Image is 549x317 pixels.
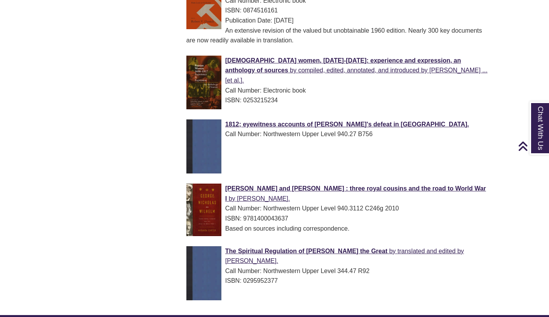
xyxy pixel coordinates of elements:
[225,57,461,74] span: [DEMOGRAPHIC_DATA] women, [DATE]-[DATE]: experience and expression, an anthology of sources
[186,276,488,286] div: ISBN: 0295952377
[186,266,488,276] div: Call Number: Northwestern Upper Level 344.47 R92
[186,26,488,46] div: An extensive revision of the valued but unobtainable 1960 edition. Nearly 300 key documents are n...
[186,203,488,214] div: Call Number: Northwestern Upper Level 940.3112 C246g 2010
[186,214,488,224] div: ISBN: 9781400043637
[225,248,464,264] a: The Spiritual Regulation of [PERSON_NAME] the Great by translated and edited by [PERSON_NAME].
[186,16,488,26] div: Publication Date: [DATE]
[186,86,488,96] div: Call Number: Electronic book
[186,224,488,234] div: Based on sources including correspondence.
[186,129,488,139] div: Call Number: Northwestern Upper Level 940.27 B756
[290,67,296,74] span: by
[229,195,235,202] span: by
[389,248,396,254] span: by
[237,195,290,202] span: [PERSON_NAME].
[225,248,388,254] span: The Spiritual Regulation of [PERSON_NAME] the Great
[225,185,486,202] a: [PERSON_NAME] and [PERSON_NAME] : three royal cousins and the road to World War I by [PERSON_NAME].
[225,57,488,84] a: [DEMOGRAPHIC_DATA] women, [DATE]-[DATE]: experience and expression, an anthology of sources by co...
[186,95,488,105] div: ISBN: 0253215234
[225,185,486,202] span: [PERSON_NAME] and [PERSON_NAME] : three royal cousins and the road to World War I
[186,5,488,16] div: ISBN: 0874516161
[518,141,547,151] a: Back to Top
[225,121,469,128] a: 1812; eyewitness accounts of [PERSON_NAME]'s defeat in [GEOGRAPHIC_DATA].
[225,67,488,84] span: compiled, edited, annotated, and introduced by [PERSON_NAME] ... [et al.].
